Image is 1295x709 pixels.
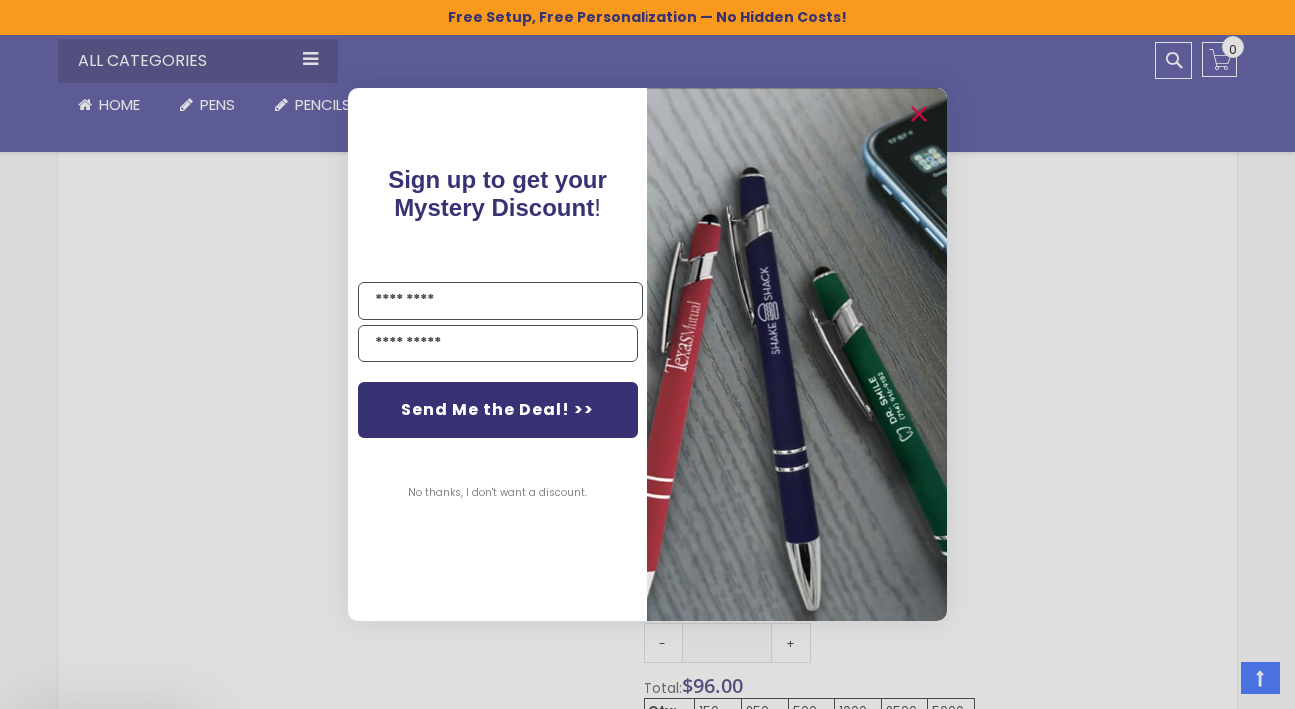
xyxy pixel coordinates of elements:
button: No thanks, I don't want a discount. [399,468,598,518]
button: Close dialog [903,98,935,130]
span: ! [389,166,608,221]
button: Send Me the Deal! >> [358,382,638,438]
img: pop-up-image [647,88,947,620]
span: Sign up to get your Mystery Discount [389,166,608,221]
